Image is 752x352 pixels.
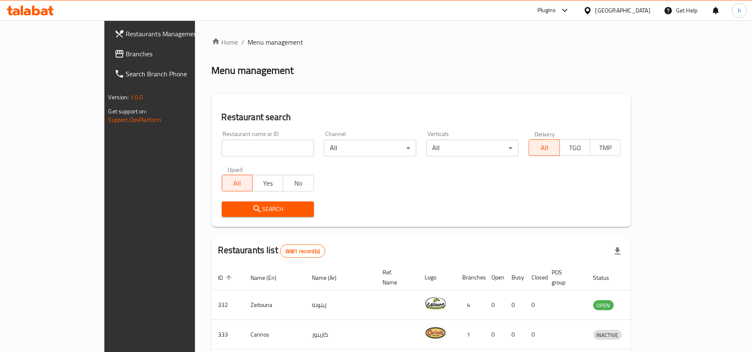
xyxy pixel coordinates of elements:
th: Branches [456,265,485,290]
span: Version: [109,92,129,103]
span: Ref. Name [383,267,408,287]
button: All [529,139,560,156]
td: 0 [485,290,505,320]
input: Search for restaurant name or ID.. [222,140,314,156]
th: Logo [418,265,456,290]
span: Get support on: [109,106,147,117]
span: POS group [552,267,577,287]
td: Zeitouna [244,290,306,320]
h2: Menu management [212,64,294,77]
th: Open [485,265,505,290]
td: 4 [456,290,485,320]
nav: breadcrumb [212,37,631,47]
span: Restaurants Management [126,29,223,39]
span: Name (En) [251,273,288,283]
div: INACTIVE [593,330,622,340]
span: Name (Ar) [312,273,348,283]
div: Export file [608,241,628,261]
div: Plugins [537,5,556,15]
img: Carinos [425,322,446,343]
span: 6081 record(s) [281,247,325,255]
label: Upsell [228,166,243,172]
img: Zeitouna [425,293,446,314]
h2: Restaurant search [222,111,621,123]
td: 0 [505,320,525,349]
td: زيتونة [306,290,376,320]
span: TMP [594,142,618,154]
h2: Restaurants list [218,244,326,258]
span: Search [228,204,307,214]
button: TGO [560,139,590,156]
span: TGO [563,142,587,154]
td: كارينوز [306,320,376,349]
button: Search [222,201,314,217]
div: All [426,140,519,156]
a: Support.OpsPlatform [109,114,162,125]
span: ID [218,273,234,283]
a: Restaurants Management [108,24,230,44]
td: 1 [456,320,485,349]
span: Yes [256,177,280,189]
span: 1.0.0 [130,92,143,103]
span: h [738,6,741,15]
th: Busy [505,265,525,290]
span: Status [593,273,620,283]
button: TMP [590,139,621,156]
td: Carinos [244,320,306,349]
button: No [283,175,314,191]
span: Menu management [248,37,304,47]
span: All [225,177,249,189]
span: Search Branch Phone [126,69,223,79]
span: Branches [126,49,223,59]
span: All [532,142,556,154]
td: 0 [505,290,525,320]
span: No [286,177,310,189]
div: All [324,140,416,156]
th: Closed [525,265,545,290]
td: 0 [485,320,505,349]
span: OPEN [593,301,614,310]
td: 0 [525,290,545,320]
a: Branches [108,44,230,64]
div: Total records count [280,244,325,258]
button: All [222,175,253,191]
label: Delivery [534,131,555,137]
li: / [242,37,245,47]
td: 0 [525,320,545,349]
button: Yes [252,175,283,191]
a: Search Branch Phone [108,64,230,84]
div: [GEOGRAPHIC_DATA] [595,6,651,15]
span: INACTIVE [593,330,622,340]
